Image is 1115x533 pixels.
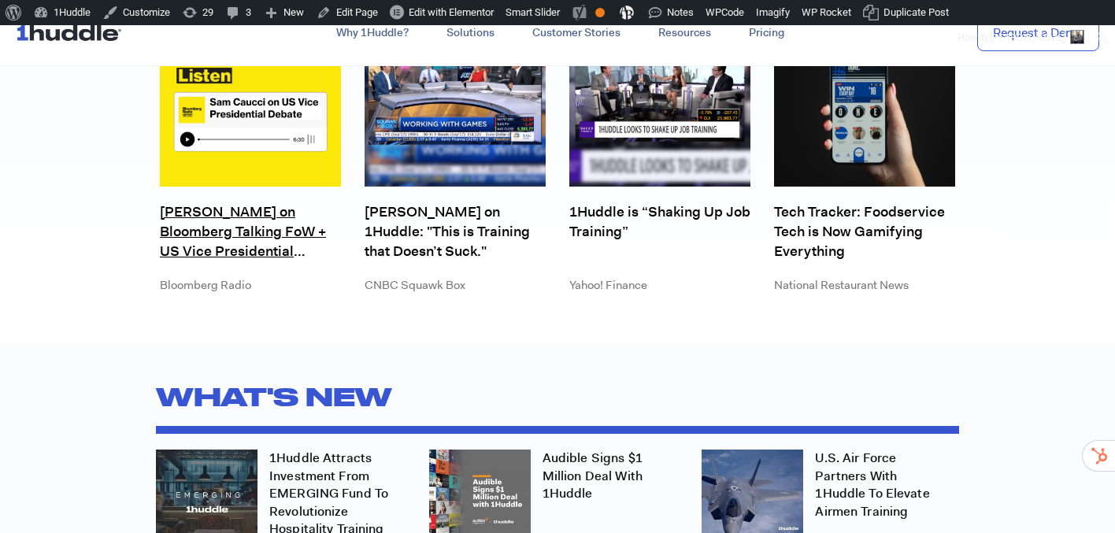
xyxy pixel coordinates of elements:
p: Bloomberg Radio [160,277,341,294]
a: U.S. Air Force Partners with 1Huddle to Elevate Airmen Training [815,450,929,519]
div: OK [595,8,605,17]
a: Pricing [730,19,803,47]
a: Audible Signs $1 Million Deal with 1Huddle [543,450,643,502]
span: [PERSON_NAME] [990,31,1065,43]
a: Customer Stories [513,19,639,47]
p: National Restaurant News [774,277,955,294]
h2: What's new [156,375,959,419]
img: Avatar photo [1070,30,1084,44]
img: ... [16,17,128,47]
p: CNBC Squawk Box [365,277,546,294]
a: [PERSON_NAME] on 1Huddle: "This is Training that Doesn’t Suck." [365,202,546,261]
a: [PERSON_NAME] on Bloomberg Talking FoW + US Vice Presidential Debate [160,202,341,261]
img: Yahoo-news [569,6,750,187]
a: Solutions [428,19,513,47]
p: Yahoo! Finance [569,277,750,294]
a: Why 1Huddle? [317,19,428,47]
a: Tech Tracker: Foodservice Tech is Now Gamifying Everything [774,202,955,261]
span: Edit with Elementor [409,6,494,18]
img: Squawk-Box-news [365,6,546,187]
a: Howdy, [952,25,1091,50]
a: 1Huddle is “Shaking Up Job Training” [569,202,750,261]
a: Resources [639,19,730,47]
